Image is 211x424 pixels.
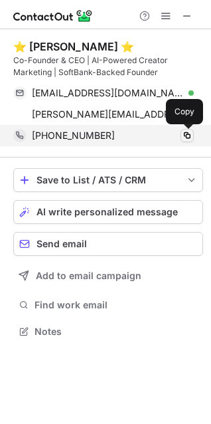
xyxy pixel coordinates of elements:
[13,232,203,256] button: Send email
[36,175,180,185] div: Save to List / ATS / CRM
[35,299,198,311] span: Find work email
[32,130,115,142] span: [PHONE_NUMBER]
[13,54,203,78] div: Co-Founder & CEO | AI-Powered Creator Marketing | SoftBank-Backed Founder
[13,168,203,192] button: save-profile-one-click
[32,108,184,120] span: [PERSON_NAME][EMAIL_ADDRESS][DOMAIN_NAME]
[13,40,134,53] div: ⭐ [PERSON_NAME] ⭐
[36,239,87,249] span: Send email
[13,8,93,24] img: ContactOut v5.3.10
[13,264,203,288] button: Add to email campaign
[36,207,178,217] span: AI write personalized message
[32,87,184,99] span: [EMAIL_ADDRESS][DOMAIN_NAME]
[35,326,198,338] span: Notes
[13,296,203,314] button: Find work email
[13,322,203,341] button: Notes
[13,200,203,224] button: AI write personalized message
[36,270,141,281] span: Add to email campaign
